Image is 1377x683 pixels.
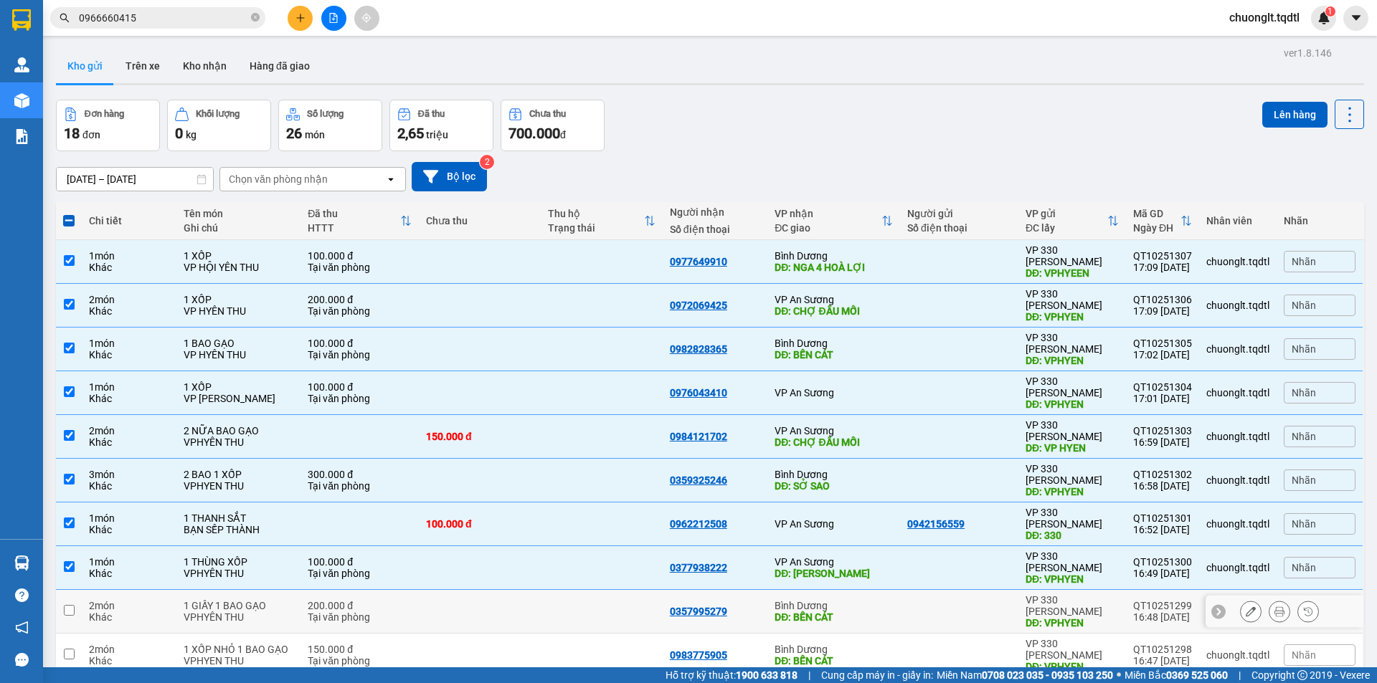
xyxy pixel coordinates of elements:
div: VP nhận [775,208,881,219]
div: VP 330 [PERSON_NAME] [1026,507,1119,530]
button: Trên xe [114,49,171,83]
span: 26 [286,125,302,142]
div: 0984121702 [670,431,727,442]
div: Đơn hàng [85,109,124,119]
button: Kho gửi [56,49,114,83]
span: 330 [33,67,70,92]
span: kg [186,129,197,140]
div: VP 330 [PERSON_NAME] [1026,419,1119,442]
img: warehouse-icon [14,93,29,108]
div: 1 XỐP NHỎ 1 BAO GẠO [184,644,293,655]
div: DĐ: SỞ SAO [775,480,893,492]
div: Khác [89,611,169,623]
div: Chưa thu [529,109,566,119]
div: VPHYÊN THU [184,568,293,579]
div: VPHYÊN THU [184,611,293,623]
div: Thu hộ [548,208,644,219]
span: close-circle [251,11,260,25]
div: DĐ: VPHYEN [1026,661,1119,672]
button: caret-down [1343,6,1368,31]
button: Khối lượng0kg [167,100,271,151]
th: Toggle SortBy [301,202,419,240]
div: BẠN SẾP THÀNH [184,524,293,535]
div: 0942156559 [12,47,127,67]
img: warehouse-icon [14,57,29,72]
div: 16:59 [DATE] [1133,436,1192,448]
div: QT10251305 [1133,338,1192,349]
div: 100.000 đ [426,518,534,530]
div: 2 món [89,600,169,611]
div: DĐ: NGA 4 HOÀ LỢI [775,262,893,273]
div: VP gửi [1026,208,1107,219]
div: chuonglt.tqdtl [1206,343,1269,355]
button: Chưa thu700.000đ [501,100,605,151]
span: close-circle [251,13,260,22]
div: Đã thu [418,109,445,119]
div: VP An Sương [775,387,893,398]
div: Mã GD [1133,208,1180,219]
div: 200.000 đ [308,294,412,305]
div: chuonglt.tqdtl [1206,474,1269,486]
div: VP An Sương [775,556,893,568]
span: Miền Bắc [1125,667,1228,683]
div: 100.000 đ [308,556,412,568]
div: QT10251299 [1133,600,1192,611]
div: 100.000 đ [308,381,412,393]
div: Ngày ĐH [1133,222,1180,234]
div: DĐ: LINH XUÂN [775,568,893,579]
div: DĐ: CHỢ ĐẦU MỐI [775,436,893,448]
button: aim [354,6,379,31]
div: Trạng thái [548,222,644,234]
div: QT10251300 [1133,556,1192,568]
div: 0972069425 [670,300,727,311]
div: 0357995279 [670,606,727,617]
div: 17:02 [DATE] [1133,349,1192,360]
span: ⚪️ [1117,672,1121,678]
div: Khác [89,480,169,492]
span: Nhãn [1292,300,1316,311]
span: CC : [135,104,155,119]
div: DĐ: VPHYEN [1026,573,1119,585]
span: triệu [426,129,448,140]
strong: 0369 525 060 [1166,669,1228,681]
div: Tại văn phòng [308,480,412,492]
div: ver 1.8.146 [1284,45,1332,61]
div: 3 món [89,469,169,480]
div: VP An Sương [137,12,237,47]
button: Đơn hàng18đơn [56,100,160,151]
div: Khác [89,262,169,273]
button: plus [288,6,313,31]
div: QT10251306 [1133,294,1192,305]
div: QT10251304 [1133,381,1192,393]
div: Khác [89,436,169,448]
div: chuonglt.tqdtl [1206,256,1269,267]
div: 0976043410 [670,387,727,398]
span: search [60,13,70,23]
div: chuonglt.tqdtl [1206,431,1269,442]
span: chuonglt.tqdtl [1218,9,1311,27]
span: copyright [1297,670,1307,680]
span: notification [15,621,29,634]
div: DĐ: VPHYEN [1026,311,1119,323]
div: DĐ: VPHYEN [1026,355,1119,366]
div: 16:47 [DATE] [1133,655,1192,667]
div: Sửa đơn hàng [1240,601,1262,622]
div: Khác [89,305,169,317]
div: Khác [89,524,169,535]
div: QT10251298 [1133,644,1192,655]
span: Nhãn [1292,256,1316,267]
span: DĐ: [12,75,33,90]
div: DĐ: 330 [1026,530,1119,541]
img: solution-icon [14,129,29,144]
div: DĐ: VPHYEN [1026,486,1119,497]
div: HTTT [308,222,400,234]
div: VP An Sương [775,425,893,436]
span: Nhãn [1292,562,1316,573]
div: 300.000 đ [308,469,412,480]
div: DĐ: VP HYEN [1026,442,1119,454]
div: chuonglt.tqdtl [1206,300,1269,311]
span: 2,65 [397,125,424,142]
input: Select a date range. [57,168,213,191]
div: Khác [89,568,169,579]
div: VP 330 [PERSON_NAME] [1026,638,1119,661]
